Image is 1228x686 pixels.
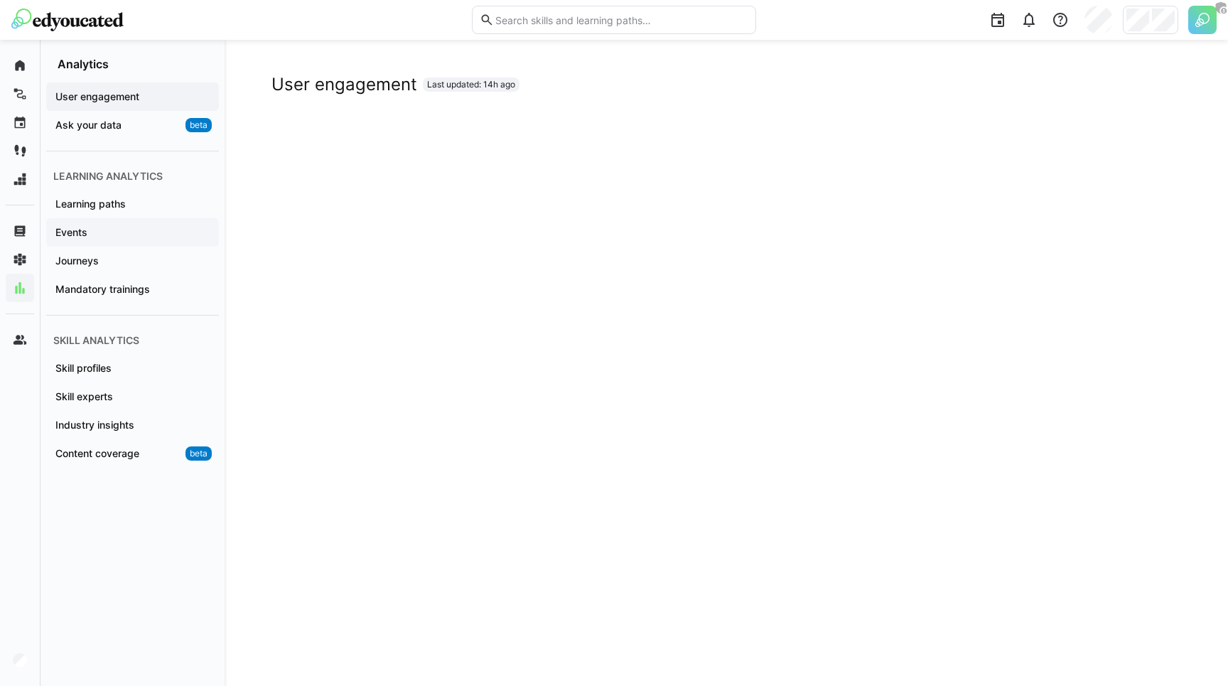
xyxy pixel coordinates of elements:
h2: User engagement [271,74,417,95]
span: Last updated: 14h ago [427,79,515,90]
span: beta [185,118,212,132]
div: Learning analytics [46,163,219,190]
div: Skill analytics [46,327,219,354]
span: beta [185,446,212,461]
input: Search skills and learning paths… [494,14,748,26]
